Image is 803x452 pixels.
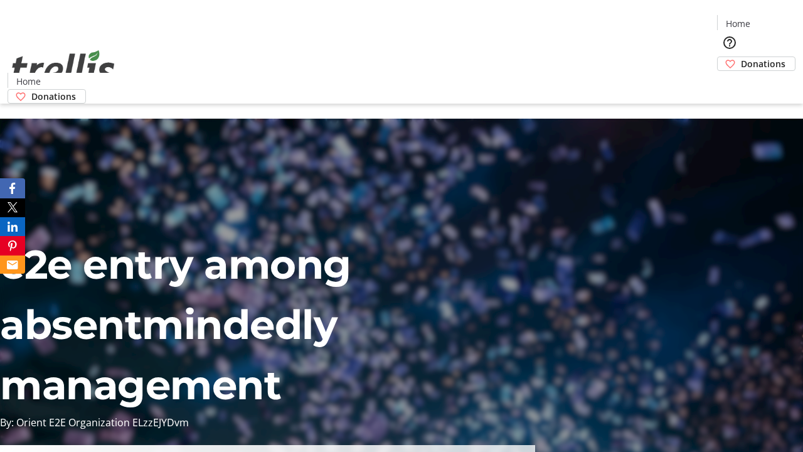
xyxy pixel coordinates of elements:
[16,75,41,88] span: Home
[717,71,742,96] button: Cart
[726,17,750,30] span: Home
[741,57,785,70] span: Donations
[8,75,48,88] a: Home
[8,36,119,99] img: Orient E2E Organization ELzzEJYDvm's Logo
[717,56,795,71] a: Donations
[718,17,758,30] a: Home
[8,89,86,104] a: Donations
[31,90,76,103] span: Donations
[717,30,742,55] button: Help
